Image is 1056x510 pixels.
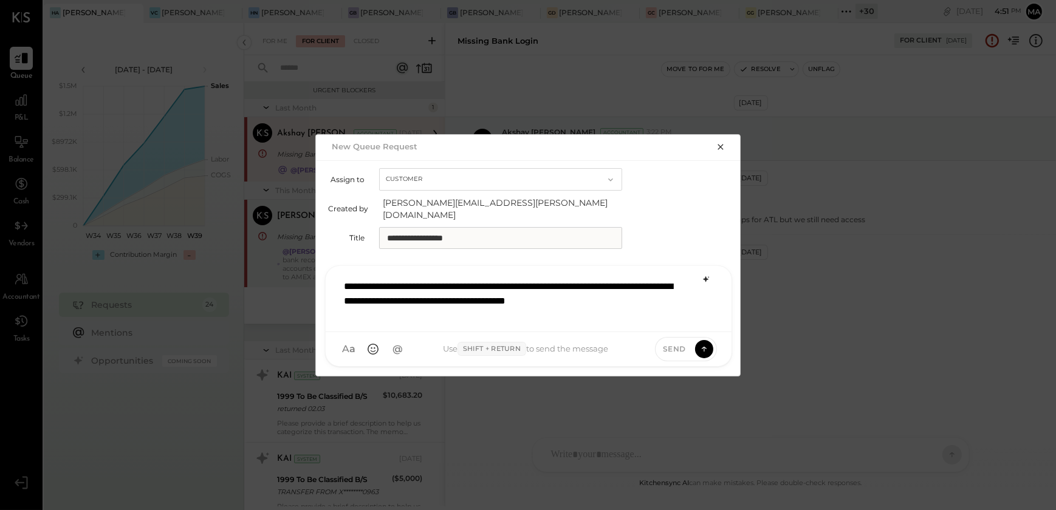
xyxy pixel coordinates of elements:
[386,338,408,360] button: @
[393,343,403,355] span: @
[383,197,626,221] span: [PERSON_NAME][EMAIL_ADDRESS][PERSON_NAME][DOMAIN_NAME]
[663,344,686,354] span: Send
[328,233,365,242] label: Title
[332,141,417,151] h2: New Queue Request
[328,204,368,213] label: Created by
[408,342,643,356] div: Use to send the message
[379,168,622,191] button: Customer
[338,338,360,360] button: Aa
[328,175,365,184] label: Assign to
[349,343,355,355] span: a
[458,342,526,356] span: Shift + Return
